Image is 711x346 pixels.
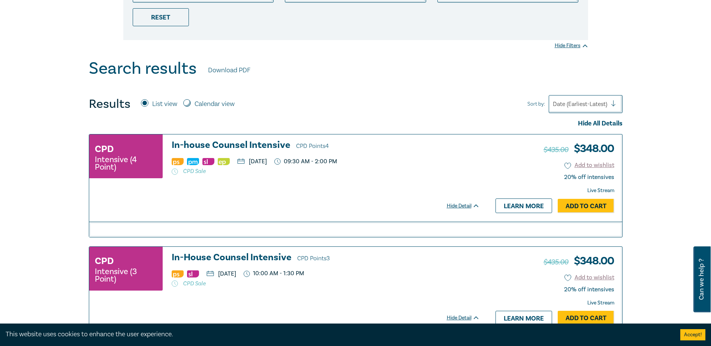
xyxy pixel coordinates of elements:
h1: Search results [89,59,197,78]
div: This website uses cookies to enhance the user experience. [6,330,669,339]
label: Calendar view [195,99,235,109]
p: [DATE] [207,271,236,277]
span: Sort by: [527,100,545,108]
button: Accept cookies [680,329,705,340]
p: 09:30 AM - 2:00 PM [274,158,337,165]
h3: $ 348.00 [543,140,614,157]
a: Learn more [495,198,552,213]
img: Professional Skills [172,270,184,277]
p: CPD Sale [172,280,480,287]
h3: $ 348.00 [543,252,614,270]
h3: In-House Counsel Intensive [172,252,480,264]
a: In-house Counsel Intensive CPD Points4 [172,140,480,151]
img: Ethics & Professional Responsibility [218,158,230,165]
span: Can we help ? [698,251,705,308]
a: Learn more [495,311,552,325]
a: In-House Counsel Intensive CPD Points3 [172,252,480,264]
p: 10:00 AM - 1:30 PM [244,270,304,277]
img: Practice Management & Business Skills [187,158,199,165]
p: [DATE] [237,158,267,164]
strong: Live Stream [587,300,614,306]
div: Hide Detail [447,314,488,322]
button: Add to wishlist [564,161,614,170]
h3: CPD [95,142,114,156]
p: CPD Sale [172,167,480,175]
span: CPD Points 4 [296,142,329,150]
img: Substantive Law [202,158,214,165]
a: Add to Cart [558,311,614,325]
div: Hide Detail [447,202,488,210]
button: Add to wishlist [564,273,614,282]
img: Substantive Law [187,270,199,277]
small: Intensive (4 Point) [95,156,157,171]
span: CPD Points 3 [297,255,330,262]
a: Add to Cart [558,199,614,213]
div: 20% off intensives [564,174,614,181]
div: Hide Filters [555,42,588,49]
div: Reset [133,8,189,26]
a: Download PDF [208,66,250,75]
h3: CPD [95,254,114,268]
span: $435.00 [543,257,568,267]
label: List view [152,99,177,109]
h3: In-house Counsel Intensive [172,140,480,151]
strong: Live Stream [587,187,614,194]
div: 20% off intensives [564,286,614,293]
div: Hide All Details [89,119,623,128]
img: Professional Skills [172,158,184,165]
h4: Results [89,97,130,112]
input: Sort by [553,100,554,108]
small: Intensive (3 Point) [95,268,157,283]
span: $435.00 [543,145,568,155]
